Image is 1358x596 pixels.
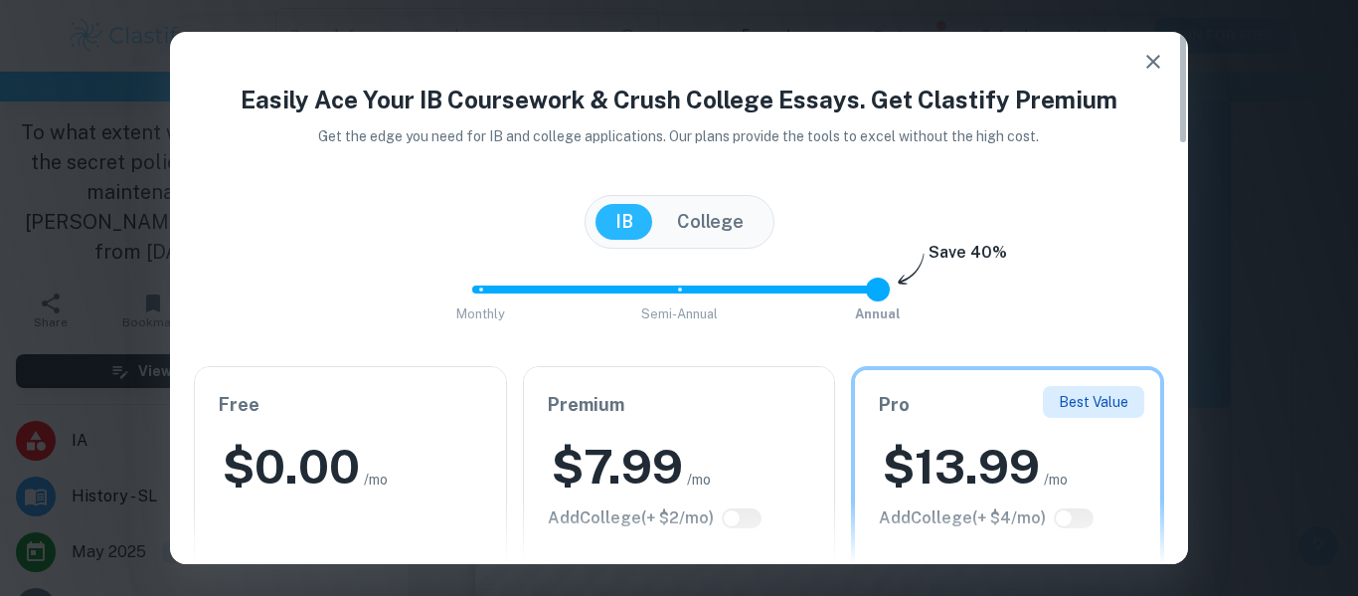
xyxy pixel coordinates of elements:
[855,306,901,321] span: Annual
[883,435,1040,498] h2: $ 13.99
[595,204,653,240] button: IB
[223,435,360,498] h2: $ 0.00
[548,391,811,419] h6: Premium
[219,391,482,419] h6: Free
[1059,391,1128,413] p: Best Value
[194,82,1164,117] h4: Easily Ace Your IB Coursework & Crush College Essays. Get Clastify Premium
[898,253,925,287] img: subscription-arrow.svg
[657,204,764,240] button: College
[552,435,683,498] h2: $ 7.99
[641,306,718,321] span: Semi-Annual
[1044,469,1068,491] span: /mo
[879,391,1136,419] h6: Pro
[929,241,1007,275] h6: Save 40%
[364,469,388,491] span: /mo
[687,469,711,491] span: /mo
[291,125,1068,147] p: Get the edge you need for IB and college applications. Our plans provide the tools to excel witho...
[456,306,505,321] span: Monthly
